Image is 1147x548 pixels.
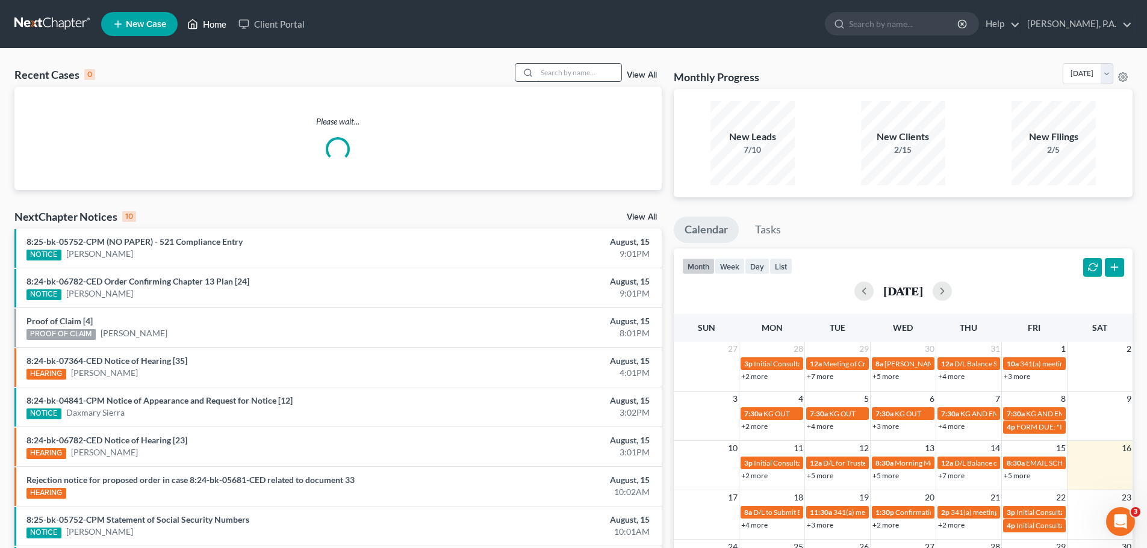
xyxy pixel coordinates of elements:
span: 16 [1121,441,1133,455]
span: 1 [1060,342,1067,356]
span: Morning Meeting [895,458,950,467]
span: 15 [1055,441,1067,455]
span: 4p [1007,521,1015,530]
span: 8:30a [875,458,894,467]
span: 8 [1060,392,1067,406]
span: 341(a) meeting for [PERSON_NAME] [833,508,950,517]
span: 7:30a [744,409,762,418]
div: NOTICE [26,289,61,300]
span: 341(a) meeting for [PERSON_NAME] [1020,359,1136,368]
span: 29 [858,342,870,356]
a: 8:25-bk-05752-CPM Statement of Social Security Numbers [26,514,249,525]
span: 12a [810,359,822,368]
span: 23 [1121,490,1133,505]
div: NOTICE [26,528,61,538]
a: +5 more [872,471,899,480]
a: +7 more [938,471,965,480]
span: Thu [960,322,977,333]
span: 8a [744,508,752,517]
a: Tasks [744,217,792,243]
a: [PERSON_NAME] [71,446,138,458]
span: 17 [727,490,739,505]
a: [PERSON_NAME] [66,248,133,260]
span: 8a [875,359,883,368]
span: Initial Consultation [754,458,814,467]
span: 13 [924,441,936,455]
span: 14 [989,441,1001,455]
div: August, 15 [450,236,650,248]
div: 4:01PM [450,367,650,379]
a: 8:24-bk-06782-CED Order Confirming Chapter 13 Plan [24] [26,276,249,286]
span: [PERSON_NAME]'s SCHEDULE [884,359,984,368]
div: 7/10 [710,144,795,156]
span: 4p [1007,422,1015,431]
a: [PERSON_NAME] [66,288,133,300]
a: +2 more [741,372,768,381]
button: week [715,258,745,274]
span: 7:30a [941,409,959,418]
span: Initial Consultation [1016,508,1077,517]
span: 8:30a [1007,458,1025,467]
span: 27 [727,342,739,356]
div: 9:01PM [450,248,650,260]
span: 9 [1125,392,1133,406]
div: 3:01PM [450,446,650,458]
span: 3p [744,458,753,467]
div: August, 15 [450,315,650,327]
a: +7 more [807,372,833,381]
a: +4 more [938,372,965,381]
div: 10:01AM [450,526,650,538]
div: 3:02PM [450,407,650,419]
a: 8:25-bk-05752-CPM (NO PAPER) - 521 Compliance Entry [26,236,243,247]
div: 0 [84,69,95,80]
span: 3 [732,392,739,406]
a: 8:24-bk-06782-CED Notice of Hearing [23] [26,435,187,445]
button: list [769,258,792,274]
div: HEARING [26,488,66,499]
a: [PERSON_NAME], P.A. [1021,13,1132,35]
a: Rejection notice for proposed order in case 8:24-bk-05681-CED related to document 33 [26,475,355,485]
a: +2 more [741,471,768,480]
span: Initial Consultation [754,359,814,368]
a: +5 more [872,372,899,381]
span: Initial Consultation [1016,521,1077,530]
span: 18 [792,490,804,505]
div: August, 15 [450,395,650,407]
div: 9:01PM [450,288,650,300]
span: 20 [924,490,936,505]
h3: Monthly Progress [674,70,759,84]
a: +2 more [938,520,965,529]
h2: [DATE] [883,285,923,297]
span: KG AND EMD OUT [1026,409,1087,418]
div: NextChapter Notices [14,209,136,224]
span: 2 [1125,342,1133,356]
a: +4 more [938,422,965,431]
span: 7 [994,392,1001,406]
div: NOTICE [26,408,61,419]
span: 3p [744,359,753,368]
p: Please wait... [14,115,662,128]
div: New Leads [710,130,795,144]
button: day [745,258,769,274]
span: D/L for Trustee Docs (Clay) [823,458,907,467]
span: 5 [863,392,870,406]
a: +3 more [1004,372,1030,381]
span: 19 [858,490,870,505]
span: 11:30a [810,508,832,517]
iframe: Intercom live chat [1106,507,1135,536]
a: Help [980,13,1020,35]
div: Recent Cases [14,67,95,82]
span: D/L Balance Sign [954,359,1007,368]
div: August, 15 [450,514,650,526]
span: Confirmation hearing for [PERSON_NAME] [895,508,1032,517]
span: 341(a) meeting for [PERSON_NAME] [951,508,1067,517]
div: HEARING [26,369,66,380]
span: 3p [1007,508,1015,517]
div: 2/5 [1012,144,1096,156]
a: Home [181,13,232,35]
div: 10:02AM [450,486,650,498]
span: 11 [792,441,804,455]
div: 2/15 [861,144,945,156]
div: PROOF OF CLAIM [26,329,96,340]
a: +5 more [1004,471,1030,480]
